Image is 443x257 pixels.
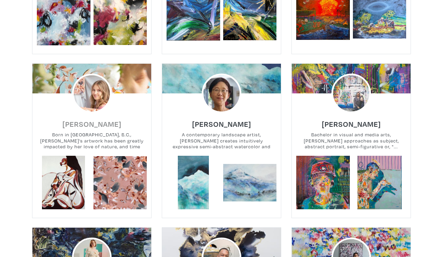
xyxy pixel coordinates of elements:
[62,119,122,128] h6: [PERSON_NAME]
[322,118,381,126] a: [PERSON_NAME]
[62,118,122,126] a: [PERSON_NAME]
[72,74,112,113] img: phpThumb.php
[192,119,251,128] h6: [PERSON_NAME]
[32,132,151,150] small: Born in [GEOGRAPHIC_DATA], B.C., [PERSON_NAME]’s artwork has been greatly impacted by her love of...
[202,74,241,113] img: phpThumb.php
[322,119,381,128] h6: [PERSON_NAME]
[292,132,411,150] small: Bachelor in visual and media arts, [PERSON_NAME] approaches as subject, abstract portrait, semi-f...
[192,118,251,126] a: [PERSON_NAME]
[162,132,281,150] small: A contemporary landscape artist, [PERSON_NAME] creates intuitively expressive semi-abstract water...
[331,74,371,113] img: phpThumb.php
